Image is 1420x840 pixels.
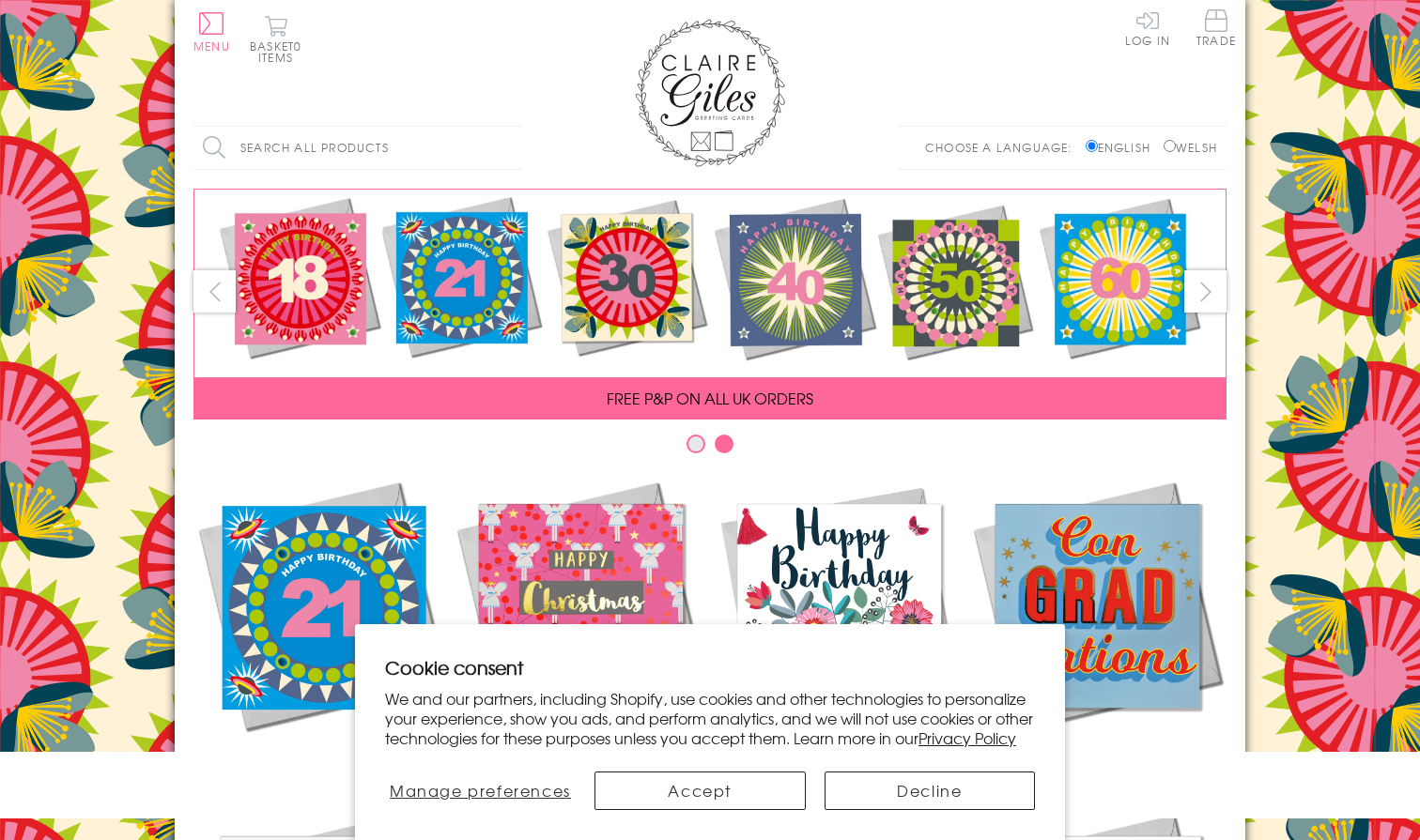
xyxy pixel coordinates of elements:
[1164,139,1217,156] label: Welsh
[452,477,710,771] a: Christmas
[250,15,301,63] button: Basket0 items
[687,435,705,453] button: Carousel Page 1
[968,477,1227,771] a: Academic
[193,127,522,169] input: Search all products
[1086,139,1160,156] label: English
[1196,9,1236,46] span: Trade
[1125,9,1170,46] a: Log In
[825,771,1036,810] button: Decline
[635,19,785,167] img: Claire Giles Greetings Cards
[385,654,1035,680] h2: Cookie consent
[1086,140,1098,152] input: English
[594,771,806,810] button: Accept
[390,779,571,802] span: Manage preferences
[258,38,301,66] span: 0 items
[715,435,733,453] button: Carousel Page 2 (Current Slide)
[503,127,522,169] input: Search
[193,434,1227,463] div: Carousel Pagination
[385,689,1035,747] p: We and our partners, including Shopify, use cookies and other technologies to personalize your ex...
[710,477,968,771] a: Birthdays
[1184,270,1227,313] button: next
[607,387,813,409] span: FREE P&P ON ALL UK ORDERS
[918,726,1016,749] a: Privacy Policy
[193,12,230,52] button: Menu
[1196,9,1236,50] a: Trade
[1164,140,1176,152] input: Welsh
[261,749,384,771] span: New Releases
[925,139,1082,156] p: Choose a language:
[193,270,236,313] button: prev
[1049,749,1146,771] span: Academic
[193,477,452,771] a: New Releases
[193,38,230,54] span: Menu
[385,771,576,810] button: Manage preferences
